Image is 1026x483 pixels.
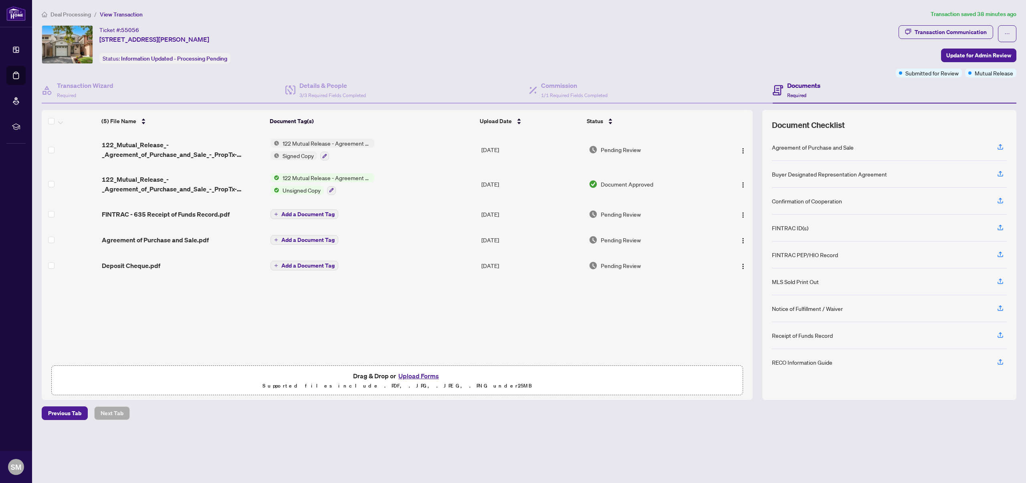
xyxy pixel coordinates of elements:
[57,381,738,391] p: Supported files include .PDF, .JPG, .JPEG, .PNG under 25 MB
[772,223,808,232] div: FINTRAC ID(s)
[102,209,230,219] span: FINTRAC - 635 Receipt of Funds Record.pdf
[102,140,264,159] span: 122_Mutual_Release_-_Agreement_of_Purchase_and_Sale_-_PropTx-[PERSON_NAME] 10 EXECUTED.pdf
[941,49,1016,62] button: Update for Admin Review
[48,407,81,420] span: Previous Tab
[99,25,139,34] div: Ticket #:
[787,81,820,90] h4: Documents
[541,92,608,98] span: 1/1 Required Fields Completed
[740,148,746,154] img: Logo
[271,260,338,271] button: Add a Document Tag
[57,81,113,90] h4: Transaction Wizard
[271,151,279,160] img: Status Icon
[281,263,335,268] span: Add a Document Tag
[279,173,374,182] span: 122 Mutual Release - Agreement of Purchase and Sale
[99,34,209,44] span: [STREET_ADDRESS][PERSON_NAME]
[477,110,584,132] th: Upload Date
[478,167,586,201] td: [DATE]
[121,26,139,34] span: 55056
[42,12,47,17] span: home
[772,143,854,152] div: Agreement of Purchase and Sale
[589,235,598,244] img: Document Status
[271,235,338,245] button: Add a Document Tag
[772,304,843,313] div: Notice of Fulfillment / Waiver
[94,406,130,420] button: Next Tab
[589,210,598,219] img: Document Status
[279,139,374,148] span: 122 Mutual Release - Agreement of Purchase and Sale
[931,10,1016,19] article: Transaction saved 38 minutes ago
[478,253,586,278] td: [DATE]
[57,92,76,98] span: Required
[589,145,598,154] img: Document Status
[772,358,832,367] div: RECO Information Guide
[737,233,749,246] button: Logo
[787,92,806,98] span: Required
[267,110,477,132] th: Document Tag(s)
[772,277,819,286] div: MLS Sold Print Out
[281,211,335,217] span: Add a Document Tag
[994,455,1018,479] button: Open asap
[772,197,842,205] div: Confirmation of Cooperation
[102,261,160,270] span: Deposit Cheque.pdf
[589,180,598,189] img: Document Status
[94,10,97,19] li: /
[480,117,512,126] span: Upload Date
[42,406,88,420] button: Previous Tab
[271,139,279,148] img: Status Icon
[274,238,278,242] span: plus
[740,237,746,244] img: Logo
[772,120,845,131] span: Document Checklist
[737,143,749,156] button: Logo
[601,180,653,189] span: Document Approved
[541,81,608,90] h4: Commission
[740,182,746,188] img: Logo
[299,92,366,98] span: 3/3 Required Fields Completed
[772,170,887,179] div: Buyer Designated Representation Agreement
[274,264,278,268] span: plus
[737,208,749,221] button: Logo
[601,210,641,219] span: Pending Review
[1004,31,1010,37] span: ellipsis
[11,461,21,473] span: SM
[740,212,746,218] img: Logo
[102,235,209,245] span: Agreement of Purchase and Sale.pdf
[584,110,713,132] th: Status
[589,261,598,270] img: Document Status
[271,173,279,182] img: Status Icon
[587,117,603,126] span: Status
[42,26,93,63] img: IMG-W12414513_1.jpg
[975,69,1013,77] span: Mutual Release
[740,263,746,270] img: Logo
[279,151,317,160] span: Signed Copy
[98,110,267,132] th: (5) File Name
[271,261,338,270] button: Add a Document Tag
[601,261,641,270] span: Pending Review
[478,227,586,253] td: [DATE]
[915,26,987,39] div: Transaction Communication
[101,117,136,126] span: (5) File Name
[772,331,833,340] div: Receipt of Funds Record
[271,209,338,219] button: Add a Document Tag
[52,366,743,396] span: Drag & Drop orUpload FormsSupported files include .PDF, .JPG, .JPEG, .PNG under25MB
[279,186,324,195] span: Unsigned Copy
[601,145,641,154] span: Pending Review
[274,212,278,216] span: plus
[99,53,230,64] div: Status:
[353,371,441,381] span: Drag & Drop or
[737,259,749,272] button: Logo
[50,11,91,18] span: Deal Processing
[905,69,959,77] span: Submitted for Review
[737,178,749,191] button: Logo
[299,81,366,90] h4: Details & People
[102,175,264,194] span: 122_Mutual_Release_-_Agreement_of_Purchase_and_Sale_-_PropTx-[PERSON_NAME].pdf
[271,235,338,245] button: Add a Document Tag
[478,201,586,227] td: [DATE]
[396,371,441,381] button: Upload Forms
[121,55,227,62] span: Information Updated - Processing Pending
[271,186,279,195] img: Status Icon
[271,139,374,160] button: Status Icon122 Mutual Release - Agreement of Purchase and SaleStatus IconSigned Copy
[271,173,374,195] button: Status Icon122 Mutual Release - Agreement of Purchase and SaleStatus IconUnsigned Copy
[899,25,993,39] button: Transaction Communication
[100,11,143,18] span: View Transaction
[772,250,838,259] div: FINTRAC PEP/HIO Record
